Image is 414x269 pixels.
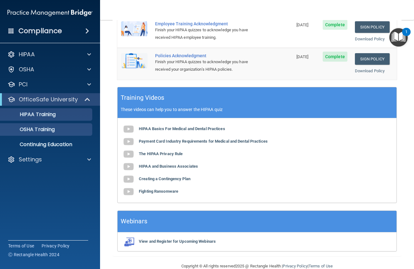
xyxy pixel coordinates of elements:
[122,135,135,148] img: gray_youtube_icon.38fcd6cc.png
[8,51,91,58] a: HIPAA
[19,96,78,103] p: OfficeSafe University
[139,189,178,194] b: Fighting Ransomware
[4,111,56,118] p: HIPAA Training
[139,176,190,181] b: Creating a Contingency Plan
[18,27,62,35] h4: Compliance
[121,107,393,112] p: These videos can help you to answer the HIPAA quiz
[42,243,70,249] a: Privacy Policy
[155,58,261,73] div: Finish your HIPAA quizzes to acknowledge you have received your organization’s HIPAA policies.
[19,66,34,73] p: OSHA
[121,92,164,103] h5: Training Videos
[323,20,347,30] span: Complete
[19,51,35,58] p: HIPAA
[355,53,390,65] a: Sign Policy
[355,21,390,33] a: Sign Policy
[4,141,89,148] p: Continuing Education
[405,32,407,40] div: 1
[121,216,147,227] h5: Webinars
[155,26,261,41] div: Finish your HIPAA quizzes to acknowledge you have received HIPAA employee training.
[155,21,261,26] div: Employee Training Acknowledgment
[355,69,385,73] a: Download Policy
[155,53,261,58] div: Policies Acknowledgment
[122,160,135,173] img: gray_youtube_icon.38fcd6cc.png
[283,264,307,268] a: Privacy Policy
[296,23,308,27] span: [DATE]
[8,96,91,103] a: OfficeSafe University
[139,139,268,144] b: Payment Card Industry Requirements for Medical and Dental Practices
[139,164,198,169] b: HIPAA and Business Associates
[8,243,34,249] a: Terms of Use
[4,126,55,133] p: OSHA Training
[139,239,216,244] b: View and Register for Upcoming Webinars
[355,37,385,41] a: Download Policy
[122,173,135,185] img: gray_youtube_icon.38fcd6cc.png
[8,81,91,88] a: PCI
[296,54,308,59] span: [DATE]
[309,264,333,268] a: Terms of Use
[122,185,135,198] img: gray_youtube_icon.38fcd6cc.png
[139,126,225,131] b: HIPAA Basics For Medical and Dental Practices
[8,251,59,258] span: Ⓒ Rectangle Health 2024
[122,237,135,246] img: webinarIcon.c7ebbf15.png
[389,28,408,47] button: Open Resource Center, 1 new notification
[8,156,91,163] a: Settings
[139,151,183,156] b: The HIPAA Privacy Rule
[323,52,347,62] span: Complete
[19,156,42,163] p: Settings
[8,7,93,19] img: PMB logo
[122,123,135,135] img: gray_youtube_icon.38fcd6cc.png
[19,81,28,88] p: PCI
[8,66,91,73] a: OSHA
[122,148,135,160] img: gray_youtube_icon.38fcd6cc.png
